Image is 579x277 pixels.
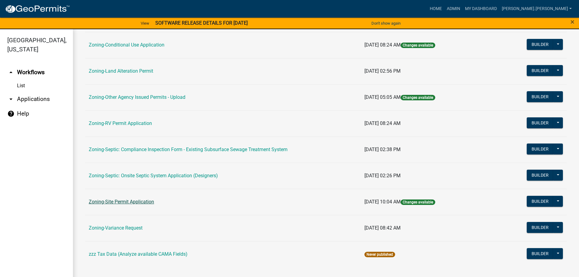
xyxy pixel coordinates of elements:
a: Zoning-Variance Request [89,225,143,231]
button: Don't show again [369,18,403,28]
a: [PERSON_NAME].[PERSON_NAME] [499,3,574,15]
a: View [138,18,152,28]
button: Builder [527,248,553,259]
a: Zoning-Septic: Compliance Inspection Form - Existing Subsurface Sewage Treatment System [89,147,288,152]
i: help [7,110,15,117]
span: Changes available [401,43,435,48]
a: Zoning-Septic: Onsite Septic System Application (Designers) [89,173,218,178]
span: [DATE] 02:38 PM [364,147,401,152]
button: Builder [527,91,553,102]
span: Changes available [401,95,435,100]
span: [DATE] 08:24 AM [364,42,401,48]
button: Builder [527,196,553,207]
button: Builder [527,222,553,233]
span: Never published [364,252,395,257]
a: Zoning-Site Permit Application [89,199,154,205]
a: Zoning-Conditional Use Application [89,42,164,48]
button: Builder [527,39,553,50]
a: My Dashboard [463,3,499,15]
span: [DATE] 08:42 AM [364,225,401,231]
a: zzz Tax Data (Analyze available CAMA Fields) [89,251,188,257]
button: Close [570,18,574,26]
span: [DATE] 02:56 PM [364,68,401,74]
a: Zoning-Other Agency Issued Permits - Upload [89,94,185,100]
i: arrow_drop_up [7,69,15,76]
a: Zoning-Land Alteration Permit [89,68,153,74]
span: [DATE] 05:05 AM [364,94,401,100]
button: Builder [527,144,553,154]
strong: SOFTWARE RELEASE DETAILS FOR [DATE] [155,20,248,26]
a: Zoning-RV Permit Application [89,120,152,126]
span: Changes available [401,199,435,205]
button: Builder [527,65,553,76]
span: [DATE] 08:24 AM [364,120,401,126]
span: × [570,18,574,26]
button: Builder [527,170,553,181]
span: [DATE] 02:26 PM [364,173,401,178]
i: arrow_drop_down [7,95,15,103]
span: [DATE] 10:04 AM [364,199,401,205]
button: Builder [527,117,553,128]
a: Home [427,3,444,15]
a: Admin [444,3,463,15]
